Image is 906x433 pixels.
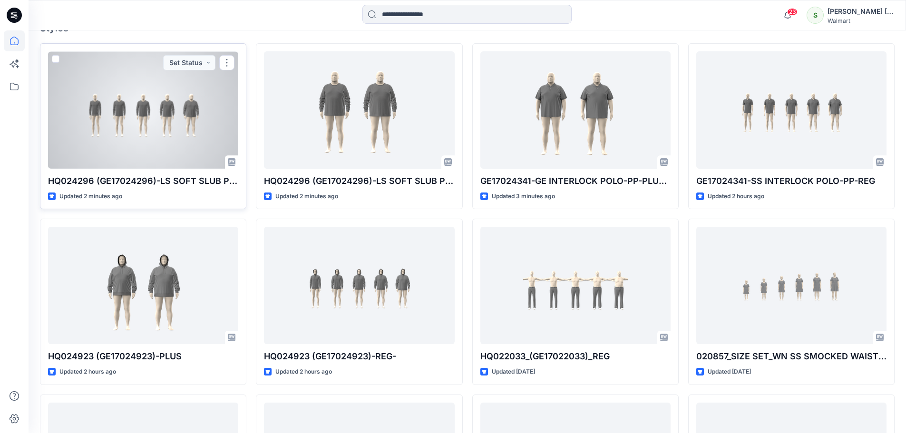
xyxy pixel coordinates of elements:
[492,367,535,377] p: Updated [DATE]
[264,51,454,169] a: HQ024296 (GE17024296)-LS SOFT SLUB POCKET CREW-PLUS
[59,367,116,377] p: Updated 2 hours ago
[480,227,671,344] a: HQ022033_(GE17022033)_REG
[787,8,798,16] span: 23
[807,7,824,24] div: S​
[480,174,671,188] p: GE17024341-GE INTERLOCK POLO-PP-PLUS_OPT
[828,6,894,17] div: [PERSON_NAME] ​[PERSON_NAME]
[275,367,332,377] p: Updated 2 hours ago
[492,192,555,202] p: Updated 3 minutes ago
[264,174,454,188] p: HQ024296 (GE17024296)-LS SOFT SLUB POCKET CREW-PLUS
[708,192,764,202] p: Updated 2 hours ago
[264,227,454,344] a: HQ024923 (GE17024923)-REG-
[264,350,454,363] p: HQ024923 (GE17024923)-REG-
[696,51,887,169] a: GE17024341-SS INTERLOCK POLO-PP-REG
[48,51,238,169] a: HQ024296 (GE17024296)-LS SOFT SLUB POCKET CREW-REG
[48,350,238,363] p: HQ024923 (GE17024923)-PLUS
[696,227,887,344] a: 020857_SIZE SET_WN SS SMOCKED WAIST DR
[480,51,671,169] a: GE17024341-GE INTERLOCK POLO-PP-PLUS_OPT
[275,192,338,202] p: Updated 2 minutes ago
[480,350,671,363] p: HQ022033_(GE17022033)_REG
[59,192,122,202] p: Updated 2 minutes ago
[48,227,238,344] a: HQ024923 (GE17024923)-PLUS
[828,17,894,24] div: Walmart
[696,350,887,363] p: 020857_SIZE SET_WN SS SMOCKED WAIST DR
[708,367,751,377] p: Updated [DATE]
[48,174,238,188] p: HQ024296 (GE17024296)-LS SOFT SLUB POCKET CREW-REG
[696,174,887,188] p: GE17024341-SS INTERLOCK POLO-PP-REG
